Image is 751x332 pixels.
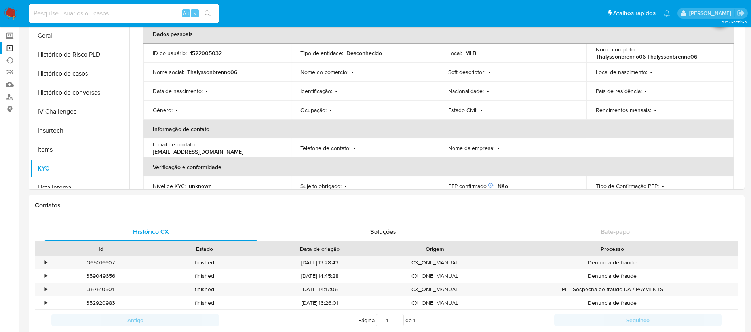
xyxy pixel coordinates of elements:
p: PEP confirmado : [448,182,494,190]
p: Local de nascimento : [596,68,647,76]
button: search-icon [200,8,216,19]
button: IV Challenges [30,102,129,121]
p: Ocupação : [300,106,327,114]
p: MLB [465,49,476,57]
button: Lista Interna [30,178,129,197]
div: • [45,259,47,266]
p: Thalyssonbrenno06 Thalyssonbrenno06 [596,53,697,60]
p: Identificação : [300,87,332,95]
h1: Contatos [35,201,738,209]
span: Alt [183,9,189,17]
a: Sair [737,9,745,17]
span: 1 [413,316,415,324]
p: - [645,87,646,95]
p: Thalyssonbrenno06 [187,68,237,76]
p: adriano.brito@mercadolivre.com [689,9,734,17]
p: Tipo de Confirmação PEP : [596,182,659,190]
th: Verificação e conformidade [143,157,734,176]
div: [DATE] 14:17:06 [257,283,383,296]
div: Denuncia de fraude [487,269,738,283]
span: s [194,9,196,17]
p: Data de nascimento : [153,87,203,95]
p: País de residência : [596,87,642,95]
p: - [487,87,489,95]
p: Nacionalidade : [448,87,484,95]
p: Rendimentos mensais : [596,106,651,114]
div: CX_ONE_MANUAL [383,296,487,309]
p: - [176,106,177,114]
p: Tipo de entidade : [300,49,343,57]
button: Antigo [51,314,219,326]
p: Telefone de contato : [300,144,350,152]
div: • [45,286,47,293]
input: Pesquise usuários ou casos... [29,8,219,19]
div: finished [153,283,257,296]
span: 3.157.1-hotfix-5 [722,19,747,25]
div: CX_ONE_MANUAL [383,256,487,269]
div: PF - Sospecha de fraude DA / PAYMENTS [487,283,738,296]
p: - [345,182,346,190]
button: Histórico de Risco PLD [30,45,129,64]
div: [DATE] 13:26:01 [257,296,383,309]
p: - [489,68,490,76]
div: Denuncia de fraude [487,256,738,269]
p: - [498,144,499,152]
p: Nome da empresa : [448,144,494,152]
p: 1522005032 [190,49,222,57]
div: • [45,272,47,280]
p: - [352,68,353,76]
button: Histórico de conversas [30,83,129,102]
p: - [354,144,355,152]
p: Nome do comércio : [300,68,348,76]
p: - [335,87,337,95]
th: Dados pessoais [143,25,734,44]
div: [DATE] 13:28:43 [257,256,383,269]
button: KYC [30,159,129,178]
p: [EMAIL_ADDRESS][DOMAIN_NAME] [153,148,243,155]
div: 357510501 [49,283,153,296]
p: - [206,87,207,95]
div: CX_ONE_MANUAL [383,283,487,296]
span: Soluções [370,227,396,236]
div: Id [55,245,147,253]
p: Soft descriptor : [448,68,485,76]
div: finished [153,256,257,269]
p: - [662,182,664,190]
p: Nível de KYC : [153,182,186,190]
span: Página de [358,314,415,326]
div: [DATE] 14:45:28 [257,269,383,283]
span: Atalhos rápidos [613,9,656,17]
div: Processo [492,245,732,253]
button: Histórico de casos [30,64,129,83]
div: finished [153,296,257,309]
p: Não [498,182,508,190]
div: Estado [158,245,251,253]
button: Insurtech [30,121,129,140]
a: Notificações [664,10,670,17]
div: Denuncia de fraude [487,296,738,309]
p: - [481,106,482,114]
th: Informação de contato [143,120,734,138]
p: Gênero : [153,106,173,114]
p: Desconhecido [346,49,382,57]
button: Seguindo [554,314,722,326]
button: Items [30,140,129,159]
div: 359049656 [49,269,153,283]
p: Nome completo : [596,46,636,53]
p: ID do usuário : [153,49,187,57]
span: Bate-papo [601,227,630,236]
div: CX_ONE_MANUAL [383,269,487,283]
p: - [654,106,656,114]
p: unknown [189,182,212,190]
p: Nome social : [153,68,184,76]
div: Origem [389,245,481,253]
div: • [45,299,47,307]
p: Estado Civil : [448,106,477,114]
div: Data de criação [262,245,378,253]
p: E-mail de contato : [153,141,196,148]
button: Geral [30,26,129,45]
span: Histórico CX [133,227,169,236]
div: 365016607 [49,256,153,269]
p: - [650,68,652,76]
div: finished [153,269,257,283]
